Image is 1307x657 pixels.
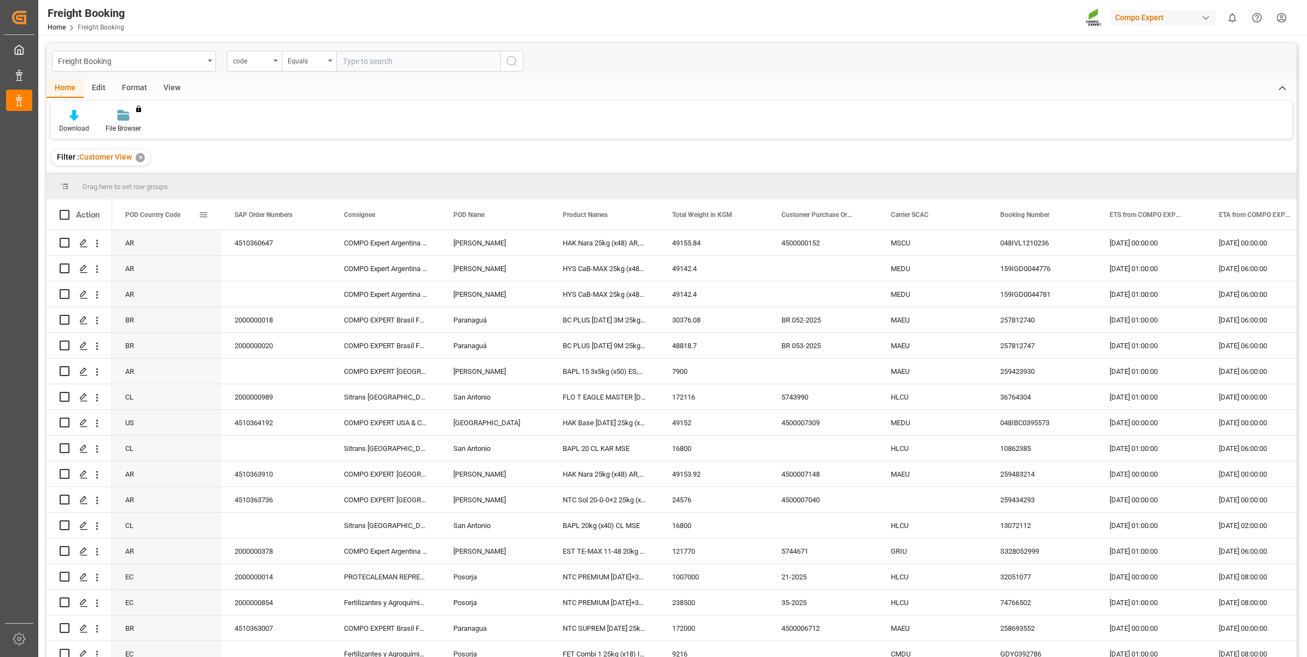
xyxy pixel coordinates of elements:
[987,513,1096,538] div: 13072112
[1096,307,1206,332] div: [DATE] 01:00:00
[1096,410,1206,435] div: [DATE] 00:00:00
[768,410,878,435] div: 4500007309
[46,410,112,436] div: Press SPACE to select this row.
[221,615,331,641] div: 4510363007
[659,461,768,486] div: 49153.92
[331,281,440,307] div: COMPO Expert Argentina SRL, Producto Elabora
[878,307,987,332] div: MAEU
[112,513,221,538] div: CL
[878,359,987,384] div: MAEU
[768,564,878,589] div: 21-2025
[59,124,89,133] div: Download
[48,5,125,21] div: Freight Booking
[878,333,987,358] div: MAEU
[1096,256,1206,281] div: [DATE] 01:00:00
[112,256,221,281] div: AR
[659,359,768,384] div: 7900
[46,615,112,641] div: Press SPACE to select this row.
[46,333,112,359] div: Press SPACE to select this row.
[987,615,1096,641] div: 258693552
[112,487,221,512] div: AR
[221,307,331,332] div: 2000000018
[878,281,987,307] div: MEDU
[112,384,221,409] div: CL
[1096,384,1206,409] div: [DATE] 01:00:00
[1245,5,1269,30] button: Help Center
[987,590,1096,615] div: 74766502
[1096,590,1206,615] div: [DATE] 01:00:00
[1096,436,1206,461] div: [DATE] 01:00:00
[659,384,768,409] div: 172116
[440,461,550,486] div: [PERSON_NAME]
[768,384,878,409] div: 5743990
[440,564,550,589] div: Posorja
[331,590,440,615] div: Fertilizantes y Agroquímicos, Europeos Eurofert S.A.
[221,461,331,486] div: 4510363910
[331,256,440,281] div: COMPO Expert Argentina SRL, Producto Elabora
[112,615,221,641] div: BR
[331,384,440,409] div: Sitrans [GEOGRAPHIC_DATA]
[768,333,878,358] div: BR 053-2025
[114,79,155,98] div: Format
[768,307,878,332] div: BR 052-2025
[550,307,659,332] div: BC PLUS [DATE] 3M 25kg (x42) WW
[440,384,550,409] div: San Antonio
[440,615,550,641] div: Paranagua
[878,538,987,564] div: GRIU
[878,615,987,641] div: MAEU
[768,487,878,512] div: 4500007040
[550,384,659,409] div: FLO T EAGLE MASTER [DATE] 25kg (x42) WW FLO T TURF 20-5-8 25kg (x42) WW
[1000,211,1049,219] span: Booking Number
[83,183,168,191] span: Drag here to set row groups
[987,487,1096,512] div: 259434293
[46,359,112,384] div: Press SPACE to select this row.
[659,410,768,435] div: 49152
[112,281,221,307] div: AR
[891,211,929,219] span: Carrier SCAC
[58,54,204,67] div: Freight Booking
[331,564,440,589] div: PROTECALEMAN REPRESENTACIONES, Químicas PROTEC S.A.
[878,384,987,409] div: HLCU
[112,590,221,615] div: EC
[331,333,440,358] div: COMPO EXPERT Brasil Fert. Ltda, CE_BRASIL
[659,436,768,461] div: 16800
[221,333,331,358] div: 2000000020
[46,513,112,538] div: Press SPACE to select this row.
[112,436,221,461] div: CL
[440,333,550,358] div: Paranaguá
[987,410,1096,435] div: 048IBC0395573
[1096,281,1206,307] div: [DATE] 01:00:00
[227,51,282,72] button: open menu
[987,384,1096,409] div: 36764304
[550,590,659,615] div: NTC PREMIUM [DATE]+3+TE BULK
[1096,461,1206,486] div: [DATE] 00:00:00
[878,564,987,589] div: HLCU
[221,538,331,564] div: 2000000378
[659,256,768,281] div: 49142.4
[550,410,659,435] div: HAK Base [DATE] 25kg (x48) WW [PERSON_NAME] 13-40-13 25kg (x48) WW
[112,410,221,435] div: US
[282,51,336,72] button: open menu
[878,436,987,461] div: HLCU
[550,487,659,512] div: NTC Sol 20-0-0+2 25kg (x48) INT MSE
[550,513,659,538] div: BAPL 20kg (x40) CL MSE
[57,152,79,161] span: Filter :
[331,230,440,255] div: COMPO Expert Argentina SRL
[46,230,112,256] div: Press SPACE to select this row.
[659,590,768,615] div: 238500
[1096,538,1206,564] div: [DATE] 01:00:00
[659,333,768,358] div: 48818.7
[659,230,768,255] div: 49155.84
[112,333,221,358] div: BR
[52,51,216,72] button: open menu
[440,487,550,512] div: [PERSON_NAME]
[768,538,878,564] div: 5744671
[331,307,440,332] div: COMPO EXPERT Brasil Fert. Ltda, CE_BRASIL
[1096,487,1206,512] div: [DATE] 00:00:00
[1111,10,1216,26] div: Compo Expert
[987,436,1096,461] div: 10862385
[659,615,768,641] div: 172000
[1220,5,1245,30] button: show 0 new notifications
[440,256,550,281] div: [PERSON_NAME]
[987,333,1096,358] div: 257812747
